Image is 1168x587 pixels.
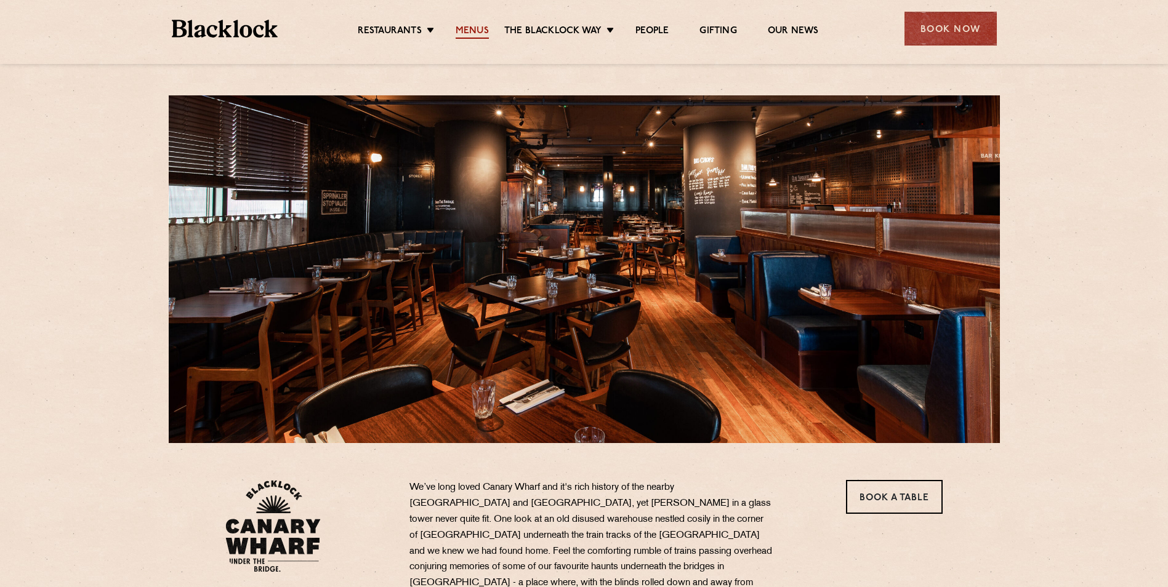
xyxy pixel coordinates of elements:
a: Restaurants [358,25,422,39]
a: Book a Table [846,480,943,514]
a: People [635,25,669,39]
a: Our News [768,25,819,39]
a: Menus [456,25,489,39]
img: BL_CW_Logo_Website.svg [225,480,321,572]
img: BL_Textured_Logo-footer-cropped.svg [172,20,278,38]
div: Book Now [904,12,997,46]
a: Gifting [699,25,736,39]
a: The Blacklock Way [504,25,602,39]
